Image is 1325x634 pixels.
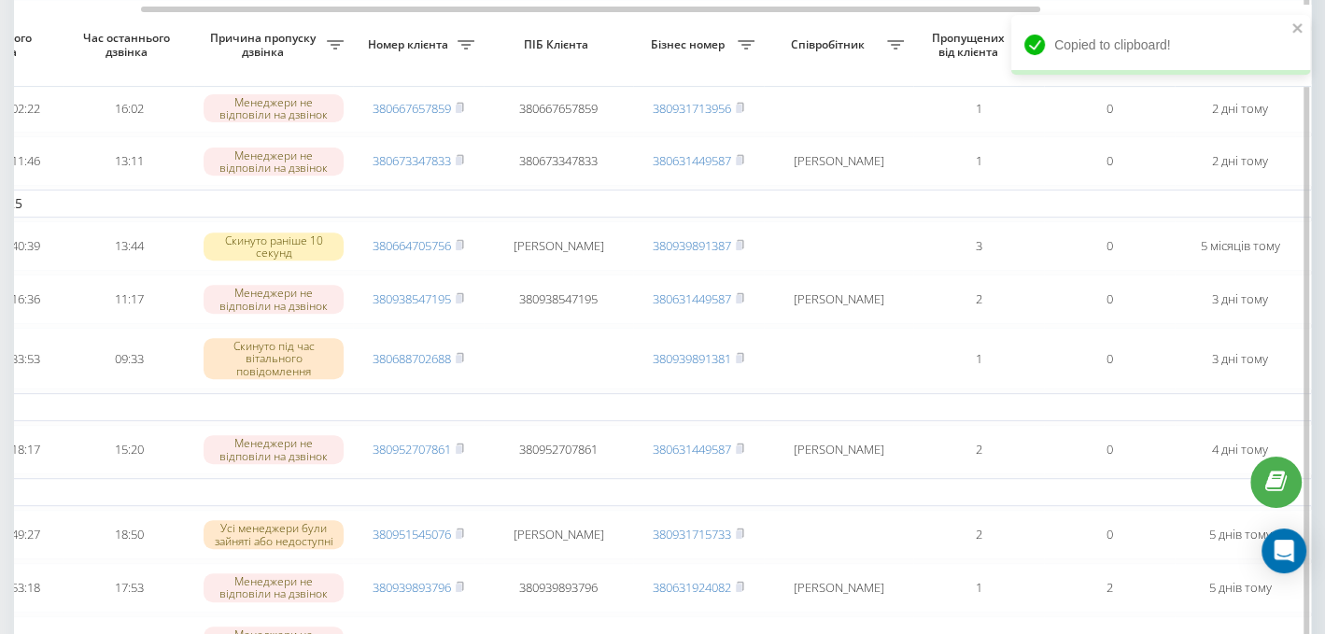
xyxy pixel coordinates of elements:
span: Час останнього дзвінка [78,31,179,60]
a: 380631449587 [653,152,731,169]
a: 380939893796 [373,579,451,596]
span: Причина пропуску дзвінка [204,31,327,60]
a: 380931713956 [653,100,731,117]
td: 16:02 [63,84,194,134]
a: 380688702688 [373,350,451,367]
a: 380952707861 [373,441,451,458]
div: Усі менеджери були зайняті або недоступні [204,520,344,548]
td: 380952707861 [484,425,633,474]
td: 11:17 [63,275,194,324]
div: Скинуто раніше 10 секунд [204,232,344,261]
a: 380931715733 [653,526,731,542]
td: 2 дні тому [1175,84,1305,134]
span: ПІБ Клієнта [500,37,617,52]
td: [PERSON_NAME] [484,510,633,559]
td: [PERSON_NAME] [484,221,633,271]
td: 380939893796 [484,563,633,613]
div: Open Intercom Messenger [1262,528,1306,573]
td: [PERSON_NAME] [764,563,913,613]
td: 0 [1044,136,1175,186]
td: [PERSON_NAME] [764,275,913,324]
span: Співробітник [773,37,887,52]
td: 09:33 [63,328,194,389]
td: 0 [1044,275,1175,324]
a: 380673347833 [373,152,451,169]
td: 2 [913,510,1044,559]
td: 4 дні тому [1175,425,1305,474]
td: 2 дні тому [1175,136,1305,186]
div: Менеджери не відповіли на дзвінок [204,435,344,463]
a: 380939891387 [653,237,731,254]
a: 380631449587 [653,441,731,458]
td: 5 днів тому [1175,563,1305,613]
a: 380631449587 [653,290,731,307]
a: 380667657859 [373,100,451,117]
td: [PERSON_NAME] [764,425,913,474]
td: 0 [1044,221,1175,271]
div: Copied to clipboard! [1011,15,1310,75]
a: 380664705756 [373,237,451,254]
td: 380938547195 [484,275,633,324]
button: close [1291,21,1304,38]
td: 3 дні тому [1175,275,1305,324]
td: 0 [1044,510,1175,559]
div: Менеджери не відповіли на дзвінок [204,285,344,313]
td: 1 [913,328,1044,389]
td: 0 [1044,425,1175,474]
td: 13:44 [63,221,194,271]
td: 380673347833 [484,136,633,186]
td: 5 місяців тому [1175,221,1305,271]
td: 13:11 [63,136,194,186]
span: Номер клієнта [362,37,458,52]
a: 380951545076 [373,526,451,542]
span: Пропущених від клієнта [923,31,1018,60]
a: 380631924082 [653,579,731,596]
div: Менеджери не відповіли на дзвінок [204,148,344,176]
td: 2 [913,425,1044,474]
div: Менеджери не відповіли на дзвінок [204,94,344,122]
td: 18:50 [63,510,194,559]
span: Бізнес номер [642,37,738,52]
td: 2 [913,275,1044,324]
td: 2 [1044,563,1175,613]
div: Менеджери не відповіли на дзвінок [204,573,344,601]
td: 5 днів тому [1175,510,1305,559]
td: 1 [913,563,1044,613]
td: 0 [1044,84,1175,134]
td: 15:20 [63,425,194,474]
td: 3 [913,221,1044,271]
a: 380939891381 [653,350,731,367]
td: 380667657859 [484,84,633,134]
td: 3 дні тому [1175,328,1305,389]
td: 0 [1044,328,1175,389]
td: 17:53 [63,563,194,613]
td: 1 [913,84,1044,134]
td: 1 [913,136,1044,186]
a: 380938547195 [373,290,451,307]
div: Скинуто під час вітального повідомлення [204,338,344,379]
td: [PERSON_NAME] [764,136,913,186]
